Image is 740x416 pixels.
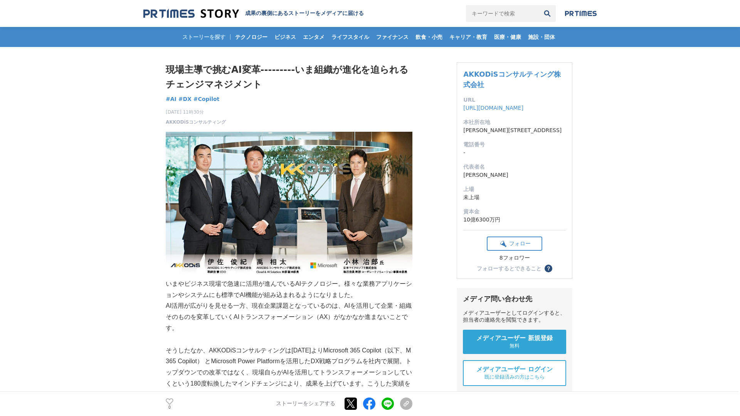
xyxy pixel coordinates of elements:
[143,8,364,19] a: 成果の裏側にあるストーリーをメディアに届ける 成果の裏側にあるストーリーをメディアに届ける
[463,118,566,126] dt: 本社所在地
[525,27,558,47] a: 施設・団体
[477,266,542,271] div: フォローするとできること
[463,141,566,149] dt: 電話番号
[166,132,412,278] img: thumbnail_66cfa950-8a07-11f0-80eb-f5006d99917d.png
[328,34,372,40] span: ライフスタイル
[463,310,566,324] div: メディアユーザーとしてログインすると、担当者の連絡先を閲覧できます。
[525,34,558,40] span: 施設・団体
[178,96,192,102] span: #DX
[446,27,490,47] a: キャリア・教育
[166,278,412,301] p: いまやビジネス現場で急速に活用が進んでいるAIテクノロジー。様々な業務アプリケーションやシステムにも標準でAI機能が組み込まれるようになりました。
[166,62,412,92] h1: 現場主導で挑むAI変革---------いま組織が進化を迫られるチェンジマネジメント
[166,300,412,334] p: AI活用が広がりを見せる一方、現在企業課題となっているのは、AIを活用して企業・組織そのものを変革していくAIトランスフォーメーション（AX）がなかなか進まないことです。
[476,334,553,342] span: メディアユーザー 新規登録
[328,27,372,47] a: ライフスタイル
[193,96,220,102] span: #Copilot
[484,374,545,381] span: 既に登録済みの方はこちら
[412,27,446,47] a: 飲食・小売
[565,10,597,17] img: prtimes
[491,27,524,47] a: 医療・健康
[463,294,566,304] div: メディア問い合わせ先
[446,34,490,40] span: キャリア・教育
[166,109,226,116] span: [DATE] 11時30分
[545,265,552,272] button: ？
[166,119,226,126] a: AKKODiSコンサルティング
[143,8,239,19] img: 成果の裏側にあるストーリーをメディアに届ける
[193,95,220,103] a: #Copilot
[463,330,566,354] a: メディアユーザー 新規登録 無料
[463,193,566,201] dd: 未上場
[232,27,271,47] a: テクノロジー
[463,216,566,224] dd: 10億6300万円
[300,34,328,40] span: エンタメ
[300,27,328,47] a: エンタメ
[546,266,551,271] span: ？
[412,34,446,40] span: 飲食・小売
[166,406,173,409] p: 0
[271,27,299,47] a: ビジネス
[510,342,520,349] span: 無料
[487,237,542,251] button: フォロー
[463,105,523,111] a: [URL][DOMAIN_NAME]
[178,95,192,103] a: #DX
[276,401,335,408] p: ストーリーをシェアする
[463,185,566,193] dt: 上場
[373,34,412,40] span: ファイナンス
[476,366,553,374] span: メディアユーザー ログイン
[539,5,556,22] button: 検索
[463,70,560,89] a: AKKODiSコンサルティング株式会社
[463,360,566,386] a: メディアユーザー ログイン 既に登録済みの方はこちら
[463,126,566,134] dd: [PERSON_NAME][STREET_ADDRESS]
[373,27,412,47] a: ファイナンス
[463,163,566,171] dt: 代表者名
[463,208,566,216] dt: 資本金
[232,34,271,40] span: テクノロジー
[463,171,566,179] dd: [PERSON_NAME]
[271,34,299,40] span: ビジネス
[487,255,542,262] div: 8フォロワー
[491,34,524,40] span: 医療・健康
[245,10,364,17] h2: 成果の裏側にあるストーリーをメディアに届ける
[166,95,177,103] a: #AI
[166,96,177,102] span: #AI
[463,96,566,104] dt: URL
[463,149,566,157] dd: -
[466,5,539,22] input: キーワードで検索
